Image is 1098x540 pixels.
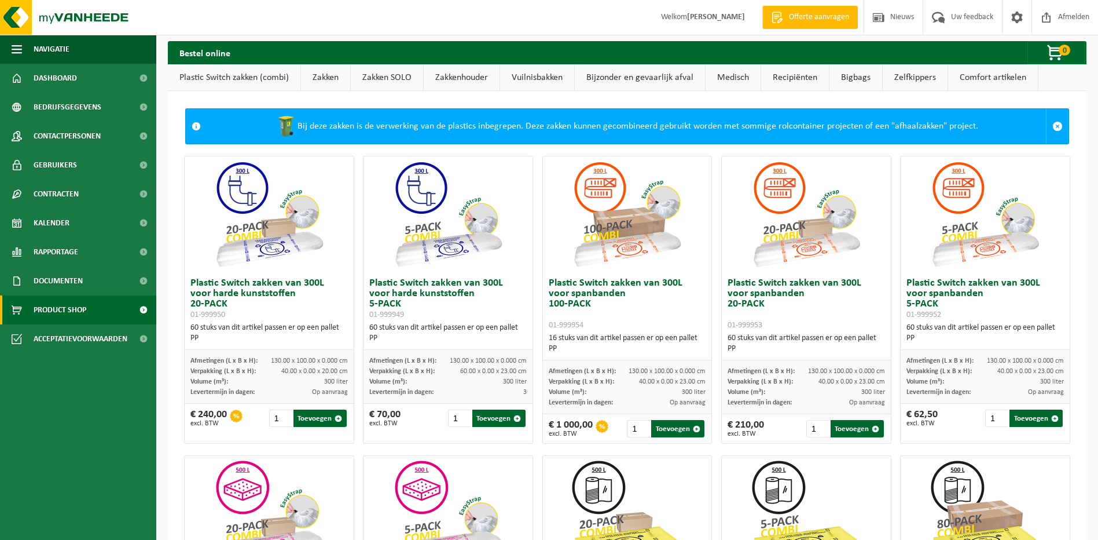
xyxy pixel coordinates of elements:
[211,156,327,272] img: 01-999950
[274,115,298,138] img: WB-0240-HPE-GN-50.png
[34,64,77,93] span: Dashboard
[549,344,706,354] div: PP
[987,357,1064,364] span: 130.00 x 100.00 x 0.000 cm
[906,357,974,364] span: Afmetingen (L x B x H):
[748,156,864,272] img: 01-999953
[190,311,225,319] span: 01-999950
[549,368,616,375] span: Afmetingen (L x B x H):
[728,389,765,396] span: Volume (m³):
[728,378,793,385] span: Verpakking (L x B x H):
[34,238,78,267] span: Rapportage
[190,378,228,385] span: Volume (m³):
[629,368,706,375] span: 130.00 x 100.00 x 0.000 cm
[190,278,348,320] h3: Plastic Switch zakken van 300L voor harde kunststoffen 20-PACK
[34,180,79,209] span: Contracten
[906,410,938,427] div: € 62,50
[906,389,971,396] span: Levertermijn in dagen:
[369,368,435,375] span: Verpakking (L x B x H):
[369,410,401,427] div: € 70,00
[207,109,1046,144] div: Bij deze zakken is de verwerking van de plastics inbegrepen. Deze zakken kunnen gecombineerd gebr...
[34,122,101,151] span: Contactpersonen
[34,35,69,64] span: Navigatie
[369,333,527,344] div: PP
[728,333,885,354] div: 60 stuks van dit artikel passen er op een pallet
[849,399,885,406] span: Op aanvraag
[1059,45,1070,56] span: 0
[424,64,500,91] a: Zakkenhouder
[34,324,127,353] span: Acceptatievoorwaarden
[549,430,593,437] span: excl. BTW
[34,151,77,180] span: Gebruikers
[806,420,829,437] input: 1
[687,13,745,21] strong: [PERSON_NAME]
[549,333,706,354] div: 16 stuks van dit artikel passen er op een pallet
[651,420,704,437] button: Toevoegen
[369,378,407,385] span: Volume (m³):
[190,368,256,375] span: Verpakking (L x B x H):
[906,323,1064,344] div: 60 stuks van dit artikel passen er op een pallet
[1009,410,1063,427] button: Toevoegen
[549,399,613,406] span: Levertermijn in dagen:
[324,378,348,385] span: 300 liter
[369,278,527,320] h3: Plastic Switch zakken van 300L voor harde kunststoffen 5-PACK
[906,311,941,319] span: 01-999952
[190,389,255,396] span: Levertermijn in dagen:
[369,357,436,364] span: Afmetingen (L x B x H):
[627,420,650,437] input: 1
[472,410,526,427] button: Toevoegen
[883,64,948,91] a: Zelfkippers
[271,357,348,364] span: 130.00 x 100.00 x 0.000 cm
[670,399,706,406] span: Op aanvraag
[728,321,762,330] span: 01-999953
[728,420,764,437] div: € 210,00
[831,420,884,437] button: Toevoegen
[450,357,527,364] span: 130.00 x 100.00 x 0.000 cm
[190,420,227,427] span: excl. BTW
[34,295,86,324] span: Product Shop
[906,368,972,375] span: Verpakking (L x B x H):
[269,410,292,427] input: 1
[985,410,1008,427] input: 1
[549,420,593,437] div: € 1 000,00
[906,333,1064,344] div: PP
[786,12,852,23] span: Offerte aanvragen
[168,41,242,64] h2: Bestel online
[818,378,885,385] span: 40.00 x 0.00 x 23.00 cm
[293,410,347,427] button: Toevoegen
[728,430,764,437] span: excl. BTW
[829,64,882,91] a: Bigbags
[190,333,348,344] div: PP
[168,64,300,91] a: Plastic Switch zakken (combi)
[369,420,401,427] span: excl. BTW
[190,410,227,427] div: € 240,00
[523,389,527,396] span: 3
[34,267,83,295] span: Documenten
[906,420,938,427] span: excl. BTW
[281,368,348,375] span: 40.00 x 0.00 x 20.00 cm
[948,64,1038,91] a: Comfort artikelen
[369,311,404,319] span: 01-999949
[34,93,101,122] span: Bedrijfsgegevens
[575,64,705,91] a: Bijzonder en gevaarlijk afval
[549,321,583,330] span: 01-999954
[728,399,792,406] span: Levertermijn in dagen:
[997,368,1064,375] span: 40.00 x 0.00 x 23.00 cm
[500,64,574,91] a: Vuilnisbakken
[927,156,1043,272] img: 01-999952
[639,378,706,385] span: 40.00 x 0.00 x 23.00 cm
[351,64,423,91] a: Zakken SOLO
[1046,109,1068,144] a: Sluit melding
[369,323,527,344] div: 60 stuks van dit artikel passen er op een pallet
[549,278,706,330] h3: Plastic Switch zakken van 300L voor spanbanden 100-PACK
[190,323,348,344] div: 60 stuks van dit artikel passen er op een pallet
[1028,389,1064,396] span: Op aanvraag
[301,64,350,91] a: Zakken
[906,378,944,385] span: Volume (m³):
[1040,378,1064,385] span: 300 liter
[549,378,614,385] span: Verpakking (L x B x H):
[390,156,506,272] img: 01-999949
[569,156,685,272] img: 01-999954
[312,389,348,396] span: Op aanvraag
[34,209,69,238] span: Kalender
[762,6,858,29] a: Offerte aanvragen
